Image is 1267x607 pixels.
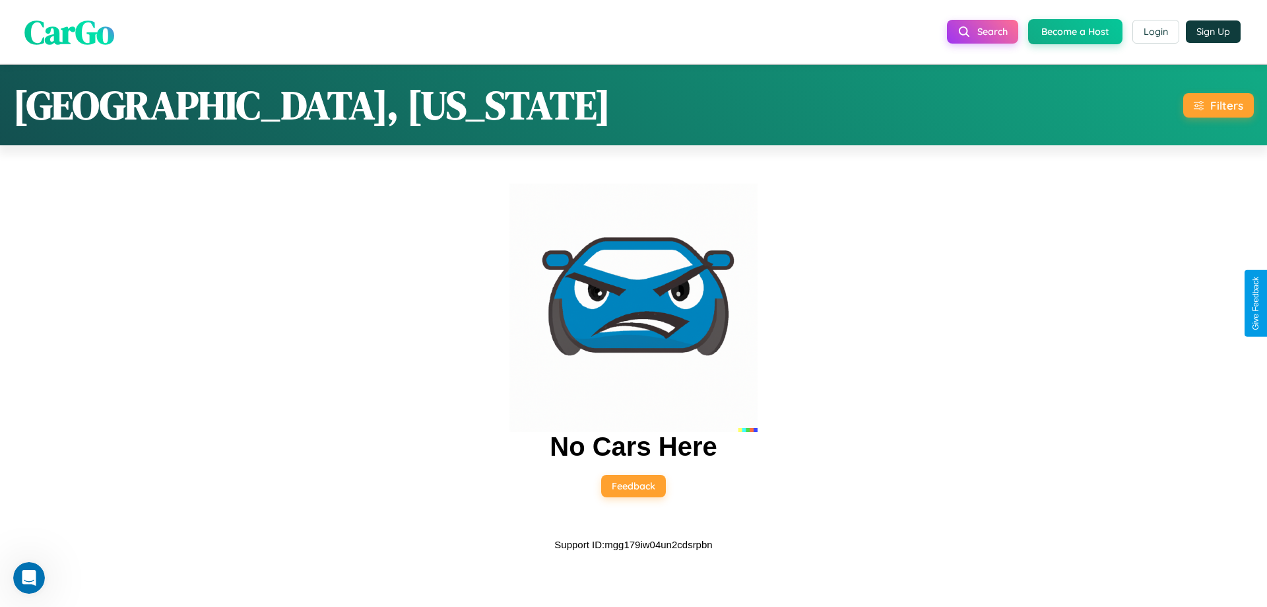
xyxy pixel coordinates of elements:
button: Filters [1183,93,1254,118]
button: Become a Host [1028,19,1122,44]
span: CarGo [24,9,114,54]
button: Login [1132,20,1179,44]
p: Support ID: mgg179iw04un2cdsrpbn [554,536,712,553]
span: Search [977,26,1008,38]
div: Give Feedback [1251,277,1260,330]
iframe: Intercom live chat [13,562,45,594]
button: Search [947,20,1018,44]
button: Feedback [601,475,666,497]
div: Filters [1210,98,1243,112]
h1: [GEOGRAPHIC_DATA], [US_STATE] [13,78,610,132]
h2: No Cars Here [550,432,717,462]
img: car [509,184,758,432]
button: Sign Up [1186,20,1241,43]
